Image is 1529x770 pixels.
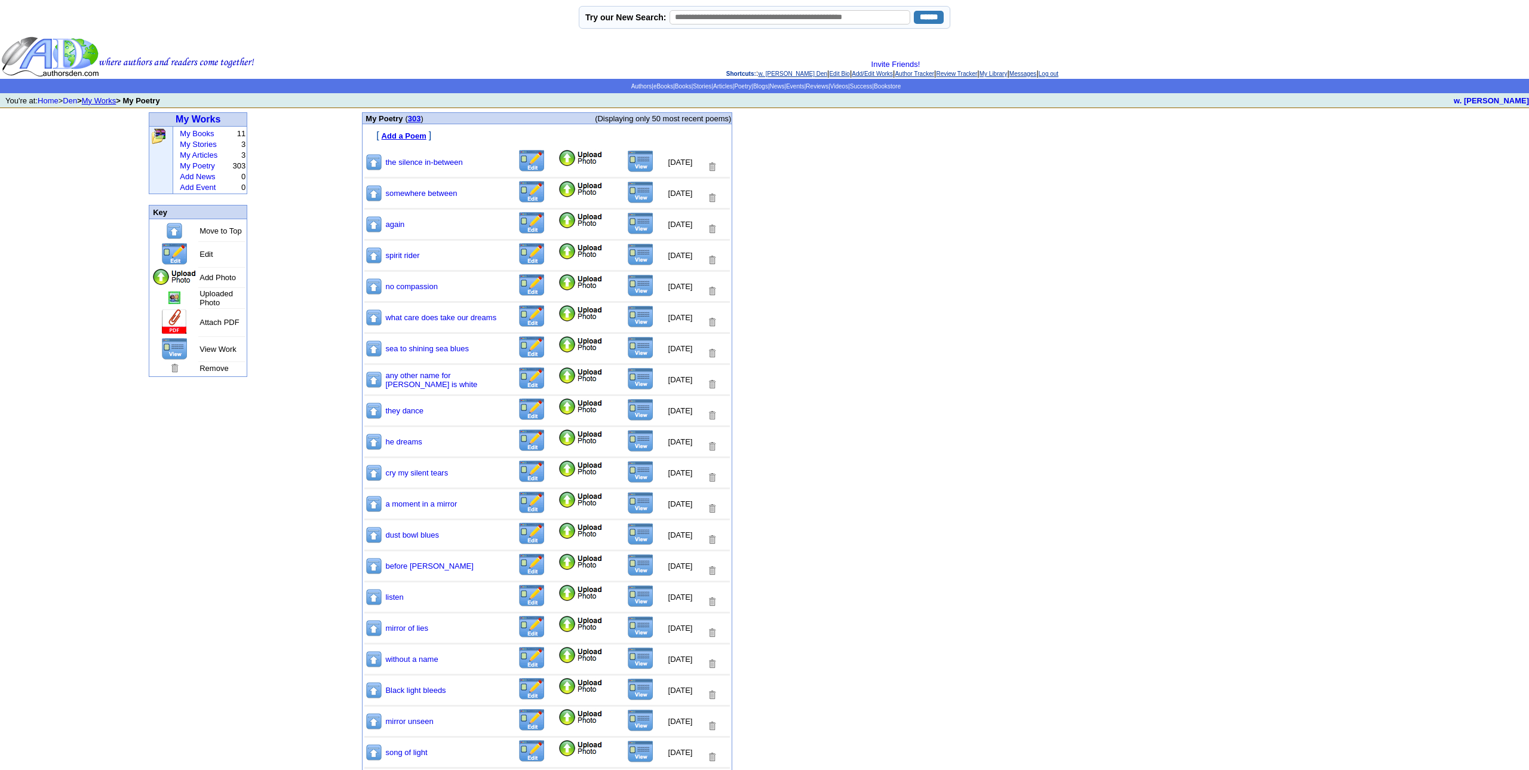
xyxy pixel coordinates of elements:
b: > [77,96,82,105]
img: Add Photo [152,268,197,286]
a: Home [38,96,59,105]
img: Edit this Title [518,211,546,235]
b: w. [PERSON_NAME] [1454,96,1529,105]
img: View this Title [627,678,654,701]
a: eBooks [653,83,673,90]
a: spirit rider [385,251,419,260]
img: Removes this Title [707,658,717,670]
a: Reviews [806,83,828,90]
img: Edit this Title [518,708,546,732]
img: Move to top [365,743,383,762]
font: [DATE] [668,717,693,726]
font: [DATE] [668,158,693,167]
img: Removes this Title [707,751,717,763]
font: ] [429,130,431,140]
font: (Displaying only 50 most recent poems) [595,114,731,123]
img: Add Photo [558,553,603,571]
a: somewhere between [385,189,457,198]
img: Add Photo [558,708,603,726]
a: dust bowl blues [385,530,439,539]
font: [ [376,130,379,140]
img: Add Photo [558,211,603,229]
img: Move to top [365,432,383,451]
a: Articles [713,83,733,90]
a: w. [PERSON_NAME] Den [758,70,827,77]
font: [DATE] [668,251,693,260]
a: any other name for [PERSON_NAME] is white [385,371,477,389]
img: Removes this Title [707,317,717,328]
font: 0 [241,183,245,192]
img: Removes this Title [707,472,717,483]
img: Move to top [365,308,383,327]
font: [DATE] [668,282,693,291]
img: Edit this Title [518,677,546,701]
font: [DATE] [668,406,693,415]
a: Books [675,83,692,90]
a: before [PERSON_NAME] [385,562,473,570]
img: Edit this Title [518,491,546,514]
img: Move to top [365,153,383,171]
font: Add a Poem [382,131,426,140]
img: Move to top [365,619,383,637]
font: Key [153,208,167,217]
a: Edit Bio [829,70,849,77]
img: View this Title [627,150,654,173]
a: what care does take our dreams [385,313,496,322]
img: Move to top [165,222,183,240]
font: [DATE] [668,313,693,322]
img: Add Photo [558,584,603,602]
img: Edit this Title [518,367,546,390]
font: [DATE] [668,499,693,508]
font: [DATE] [668,686,693,695]
a: Videos [830,83,848,90]
img: View this Title [627,212,654,235]
a: Add a Poem [382,130,426,140]
a: Add Event [180,183,216,192]
font: [DATE] [668,748,693,757]
font: Attach PDF [199,318,239,327]
font: [DATE] [668,189,693,198]
a: My Stories [180,140,216,149]
img: Add Photo [558,336,603,354]
a: My Articles [180,151,217,159]
img: Edit this Title [518,336,546,359]
img: Edit this Title [518,460,546,483]
a: Review Tracker [936,70,977,77]
img: Removes this Title [707,689,717,701]
img: Add Photo [558,367,603,385]
font: 3 [241,140,245,149]
img: Add Photo [558,522,603,540]
img: Move to top [365,215,383,234]
img: Edit this Title [518,615,546,639]
img: Add Photo [558,646,603,664]
font: [DATE] [668,624,693,633]
font: [DATE] [668,220,693,229]
img: Add Photo [558,398,603,416]
span: ( [405,114,407,123]
a: My Poetry [180,161,215,170]
img: Removes this Title [707,441,717,452]
img: View this Title [627,709,654,732]
img: Move to top [365,464,383,482]
img: Move to top [365,277,383,296]
font: [DATE] [668,468,693,477]
img: Edit this Title [518,429,546,452]
img: View this Title [627,181,654,204]
font: [DATE] [668,530,693,539]
a: he dreams [385,437,422,446]
b: > My Poetry [116,96,159,105]
font: 11 [237,129,245,138]
img: Edit this Title [518,398,546,421]
img: header_logo2.gif [1,36,254,78]
a: they dance [385,406,423,415]
img: Removes this Title [707,379,717,390]
img: Removes this Title [707,192,717,204]
img: Removes this Title [707,348,717,359]
img: Edit this Title [518,305,546,328]
img: View this Title [627,274,654,297]
a: Black light bleeds [385,686,446,695]
a: mirror of lies [385,624,428,633]
a: Stories [693,83,711,90]
img: View this Title [627,305,654,328]
a: Authors [631,83,652,90]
